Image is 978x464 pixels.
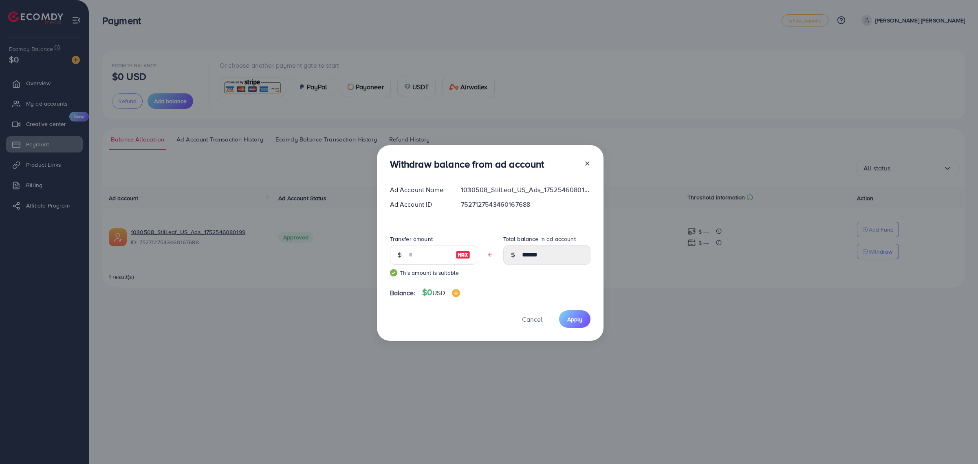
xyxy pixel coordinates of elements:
h4: $0 [422,287,460,298]
div: 7527127543460167688 [454,200,597,209]
span: Balance: [390,288,416,298]
h3: Withdraw balance from ad account [390,158,544,170]
img: image [452,289,460,297]
img: image [456,250,470,260]
img: guide [390,269,397,276]
button: Cancel [512,310,553,328]
div: 1030508_StilLeaf_US_Ads_1752546080199 [454,185,597,194]
span: Cancel [522,315,542,324]
div: Ad Account ID [383,200,455,209]
div: Ad Account Name [383,185,455,194]
small: This amount is suitable [390,269,477,277]
label: Total balance in ad account [503,235,576,243]
label: Transfer amount [390,235,433,243]
button: Apply [559,310,590,328]
span: Apply [567,315,582,323]
iframe: Chat [943,427,972,458]
span: USD [432,288,445,297]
